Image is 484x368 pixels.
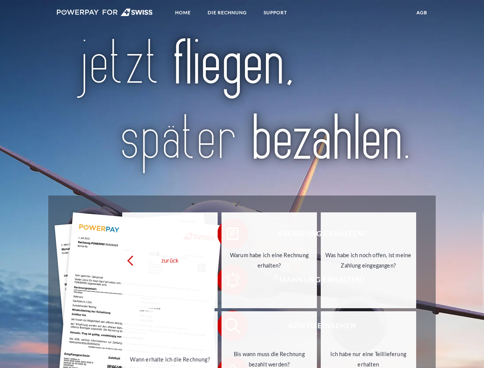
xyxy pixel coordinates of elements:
img: title-swiss_de.svg [73,37,411,176]
div: Warum habe ich eine Rechnung erhalten? [226,250,312,271]
div: Was habe ich noch offen, ist meine Zahlung eingegangen? [325,250,412,271]
div: Wann erhalte ich die Rechnung? [127,354,213,364]
div: zurück [127,255,213,266]
a: SUPPORT [257,6,294,20]
a: Home [169,6,197,20]
a: Was habe ich noch offen, ist meine Zahlung eingegangen? [321,212,416,308]
a: agb [410,6,434,20]
a: DIE RECHNUNG [201,6,253,20]
img: logo-swiss-white.svg [57,8,153,16]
